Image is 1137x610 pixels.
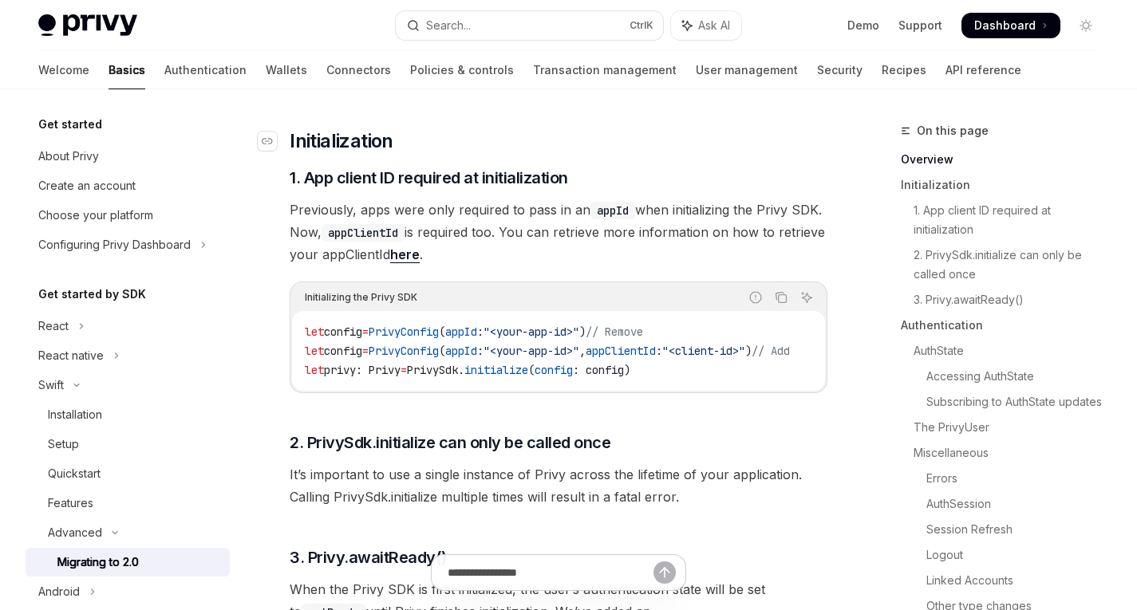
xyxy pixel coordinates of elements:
[258,128,290,154] a: Navigate to header
[477,325,484,339] span: :
[38,206,153,225] div: Choose your platform
[164,51,247,89] a: Authentication
[752,344,790,358] span: // Add
[901,172,1111,198] a: Initialization
[26,459,230,488] a: Quickstart
[410,51,514,89] a: Policies & controls
[26,548,230,577] a: Migrating to 2.0
[26,430,230,458] a: Setup
[38,115,102,134] h5: Get started
[901,198,1111,242] a: 1. App client ID required at initialization
[901,517,1111,542] a: Session Refresh
[901,542,1111,568] a: Logout
[901,338,1111,364] a: AuthState
[901,389,1111,415] a: Subscribing to AuthState updates
[26,142,230,171] a: About Privy
[464,363,528,377] span: initialize
[698,18,730,33] span: Ask AI
[528,363,535,377] span: (
[901,466,1111,491] a: Errors
[38,51,89,89] a: Welcome
[26,371,230,399] button: Toggle Swift section
[26,201,230,230] a: Choose your platform
[745,287,766,308] button: Report incorrect code
[324,363,401,377] span: privy: Privy
[26,577,230,606] button: Toggle Android section
[535,363,573,377] span: config
[696,51,798,89] a: User management
[305,287,417,308] div: Initializing the Privy SDK
[653,561,676,584] button: Send message
[439,344,445,358] span: (
[590,202,635,219] code: appId
[974,18,1036,33] span: Dashboard
[38,582,80,601] div: Android
[305,344,324,358] span: let
[322,224,405,242] code: appClientId
[38,346,104,365] div: React native
[324,344,362,358] span: config
[290,199,827,266] span: Previously, apps were only required to pass in an when initializing the Privy SDK. Now, is requir...
[671,11,741,40] button: Toggle assistant panel
[445,325,477,339] span: appId
[38,14,137,37] img: light logo
[917,121,989,140] span: On this page
[38,317,69,336] div: React
[26,400,230,429] a: Installation
[305,325,324,339] span: let
[662,344,745,358] span: "<client-id>"
[324,325,362,339] span: config
[26,341,230,370] button: Toggle React native section
[946,51,1021,89] a: API reference
[484,344,579,358] span: "<your-app-id>"
[630,19,653,32] span: Ctrl K
[898,18,942,33] a: Support
[48,435,79,454] div: Setup
[38,376,64,395] div: Swift
[439,325,445,339] span: (
[586,325,643,339] span: // Remove
[266,51,307,89] a: Wallets
[48,464,101,483] div: Quickstart
[48,523,102,542] div: Advanced
[426,16,471,35] div: Search...
[656,344,662,358] span: :
[961,13,1060,38] a: Dashboard
[38,176,136,195] div: Create an account
[26,312,230,340] button: Toggle React section
[48,405,102,424] div: Installation
[579,325,586,339] span: )
[1073,13,1099,38] button: Toggle dark mode
[901,440,1111,466] a: Miscellaneous
[448,555,653,590] input: Ask a question...
[901,313,1111,338] a: Authentication
[38,147,99,166] div: About Privy
[362,325,369,339] span: =
[445,344,477,358] span: appId
[401,363,407,377] span: =
[369,325,439,339] span: PrivyConfig
[26,230,230,259] button: Toggle Configuring Privy Dashboard section
[847,18,879,33] a: Demo
[901,364,1111,389] a: Accessing AuthState
[26,518,230,547] button: Toggle Advanced section
[901,147,1111,172] a: Overview
[477,344,484,358] span: :
[901,242,1111,287] a: 2. PrivySdk.initialize can only be called once
[57,553,139,572] div: Migrating to 2.0
[407,363,464,377] span: PrivySdk.
[796,287,817,308] button: Ask AI
[26,489,230,518] a: Features
[817,51,863,89] a: Security
[48,494,93,513] div: Features
[586,344,656,358] span: appClientId
[901,491,1111,517] a: AuthSession
[290,463,827,508] span: It’s important to use a single instance of Privy across the lifetime of your application. Calling...
[326,51,391,89] a: Connectors
[390,246,420,263] a: here
[305,363,324,377] span: let
[882,51,926,89] a: Recipes
[901,415,1111,440] a: The PrivyUser
[396,11,662,40] button: Open search
[901,568,1111,593] a: Linked Accounts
